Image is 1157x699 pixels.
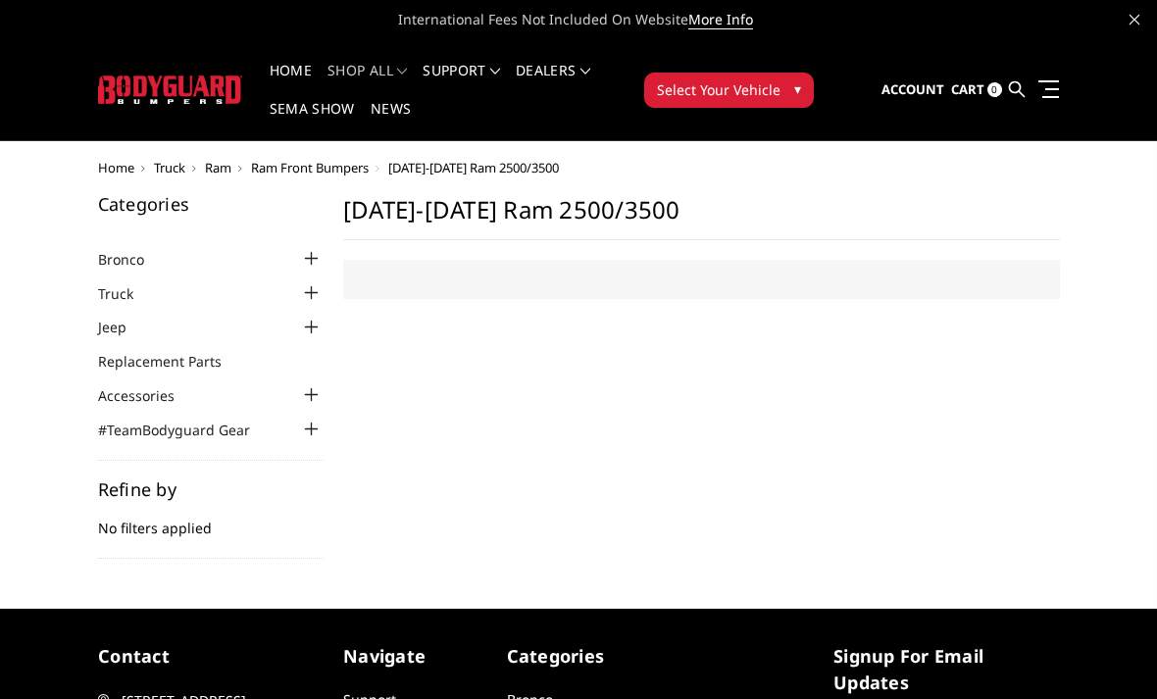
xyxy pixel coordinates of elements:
a: Ram Front Bumpers [251,159,369,176]
a: Account [881,64,944,117]
h5: signup for email updates [833,643,1059,696]
a: Replacement Parts [98,351,246,372]
a: Truck [98,283,158,304]
a: shop all [327,64,407,102]
span: 0 [987,82,1002,97]
h5: contact [98,643,324,670]
a: Ram [205,159,231,176]
a: Home [98,159,134,176]
h5: Categories [98,195,324,213]
h1: [DATE]-[DATE] Ram 2500/3500 [343,195,1060,240]
span: Cart [951,80,984,98]
span: Select Your Vehicle [657,79,780,100]
a: News [371,102,411,140]
h5: Categories [507,643,651,670]
h5: Refine by [98,480,324,498]
span: ▾ [794,78,801,99]
a: Cart 0 [951,64,1002,117]
a: SEMA Show [270,102,355,140]
a: Jeep [98,317,151,337]
button: Select Your Vehicle [644,73,814,108]
a: Dealers [516,64,590,102]
a: #TeamBodyguard Gear [98,420,275,440]
a: Accessories [98,385,199,406]
a: More Info [688,10,753,29]
img: BODYGUARD BUMPERS [98,75,242,104]
div: No filters applied [98,480,324,559]
span: [DATE]-[DATE] Ram 2500/3500 [388,159,559,176]
a: Bronco [98,249,169,270]
a: Home [270,64,312,102]
h5: Navigate [343,643,487,670]
span: Account [881,80,944,98]
a: Truck [154,159,185,176]
a: Support [423,64,500,102]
